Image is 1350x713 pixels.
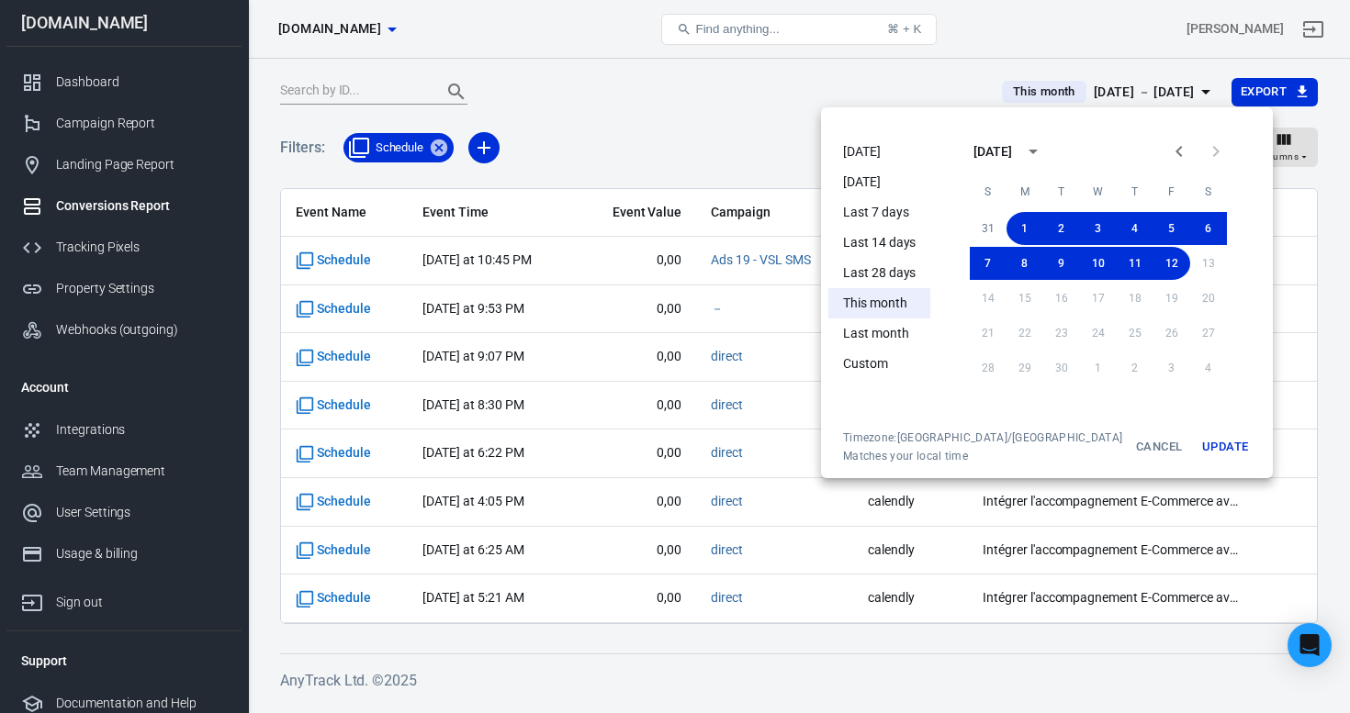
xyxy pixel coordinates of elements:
[1196,430,1254,463] button: Update
[1080,247,1117,280] button: 10
[1190,212,1227,245] button: 6
[1119,173,1152,210] span: Thursday
[1130,430,1188,463] button: Cancel
[1153,212,1190,245] button: 5
[828,197,930,228] li: Last 7 days
[843,449,1122,463] span: Matches your local time
[970,247,1007,280] button: 7
[973,142,1012,162] div: [DATE]
[972,173,1005,210] span: Sunday
[828,318,930,349] li: Last month
[828,349,930,379] li: Custom
[828,228,930,258] li: Last 14 days
[1045,173,1078,210] span: Tuesday
[843,430,1122,445] div: Timezone: [GEOGRAPHIC_DATA]/[GEOGRAPHIC_DATA]
[828,137,930,167] li: [DATE]
[1161,133,1198,170] button: Previous month
[1043,212,1080,245] button: 2
[828,288,930,318] li: This month
[1082,173,1115,210] span: Wednesday
[828,167,930,197] li: [DATE]
[1007,212,1043,245] button: 1
[1043,247,1080,280] button: 9
[1018,136,1049,167] button: calendar view is open, switch to year view
[1117,212,1153,245] button: 4
[1153,247,1190,280] button: 12
[1008,173,1041,210] span: Monday
[970,212,1007,245] button: 31
[1288,623,1332,667] div: Open Intercom Messenger
[1155,173,1188,210] span: Friday
[1117,247,1153,280] button: 11
[1007,247,1043,280] button: 8
[1192,173,1225,210] span: Saturday
[828,258,930,288] li: Last 28 days
[1080,212,1117,245] button: 3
